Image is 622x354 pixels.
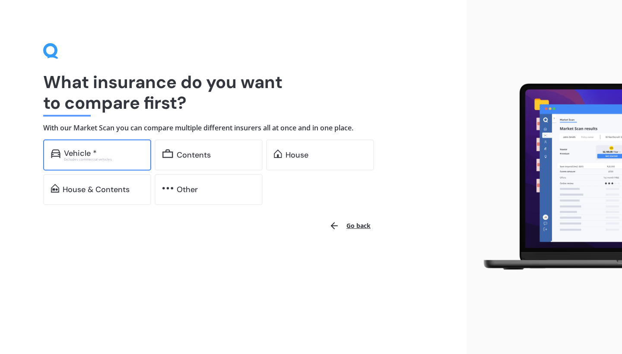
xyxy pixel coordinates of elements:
[64,158,143,161] div: Excludes commercial vehicles
[51,149,60,158] img: car.f15378c7a67c060ca3f3.svg
[177,185,198,194] div: Other
[63,185,130,194] div: House & Contents
[64,149,97,158] div: Vehicle *
[286,151,308,159] div: House
[274,149,282,158] img: home.91c183c226a05b4dc763.svg
[162,184,173,193] img: other.81dba5aafe580aa69f38.svg
[43,72,423,113] h1: What insurance do you want to compare first?
[51,184,59,193] img: home-and-contents.b802091223b8502ef2dd.svg
[162,149,173,158] img: content.01f40a52572271636b6f.svg
[473,79,622,275] img: laptop.webp
[324,215,376,236] button: Go back
[177,151,211,159] div: Contents
[43,123,423,133] h4: With our Market Scan you can compare multiple different insurers all at once and in one place.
